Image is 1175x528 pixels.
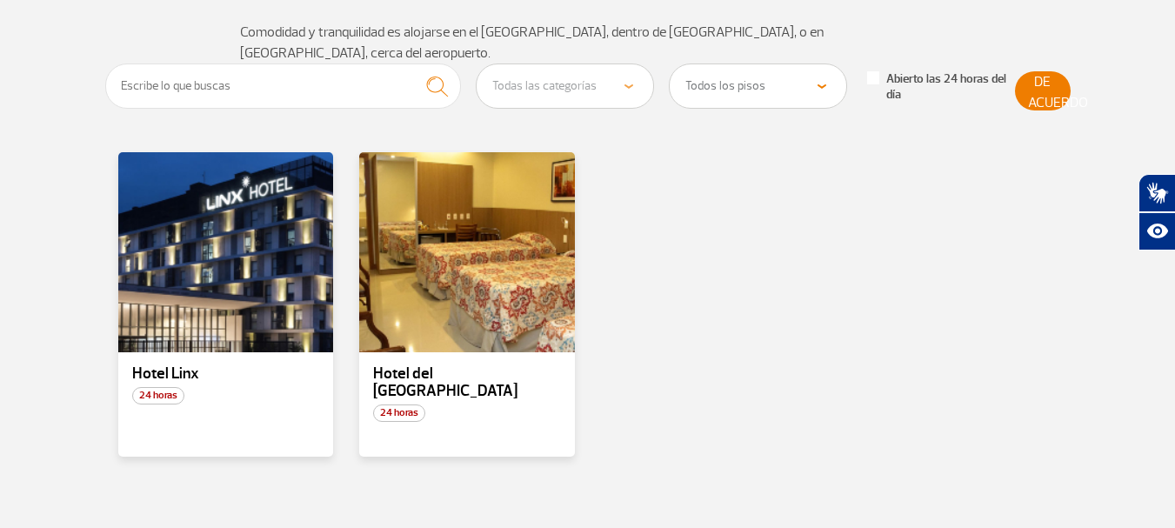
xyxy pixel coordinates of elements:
div: Complemento de accesibilidad Hand Talk. [1138,174,1175,251]
font: Abierto las 24 horas del día [886,71,1006,102]
button: Recursos de asistencia abiertos. [1138,212,1175,251]
p: Comodidad y tranquilidad es alojarse en el [GEOGRAPHIC_DATA], dentro de [GEOGRAPHIC_DATA], o en [... [240,22,936,63]
button: Traductor de lenguaje de señas abierto. [1138,174,1175,212]
input: Escribe lo que buscas [105,63,461,109]
font: 24 horas [139,389,177,402]
font: Hotel del [GEOGRAPHIC_DATA] [373,364,517,401]
font: 24 horas [380,406,418,419]
button: DE ACUERDO [1015,71,1071,110]
font: DE ACUERDO [1028,73,1088,111]
font: Hotel Linx [132,364,199,384]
